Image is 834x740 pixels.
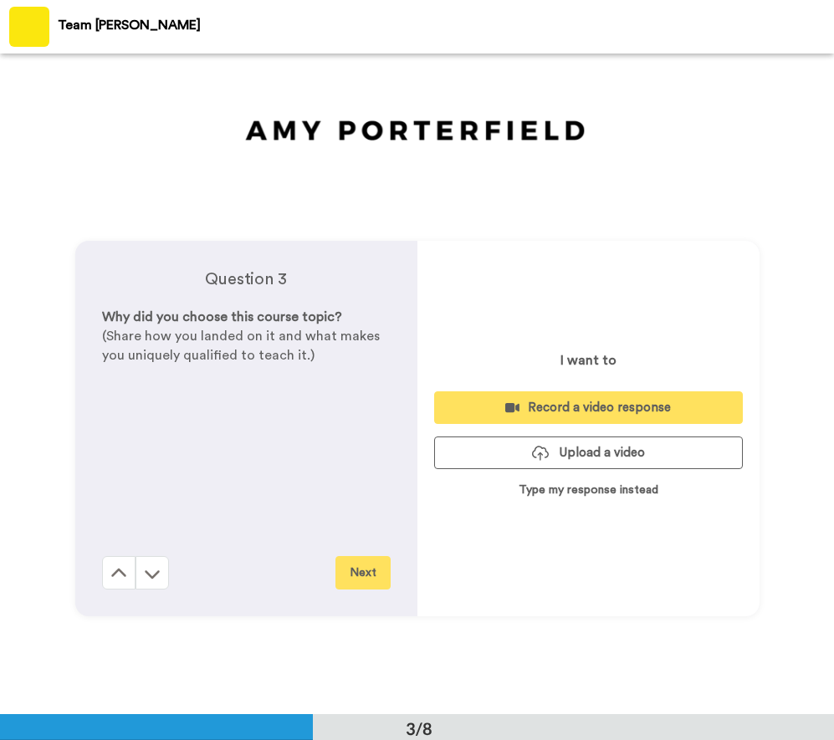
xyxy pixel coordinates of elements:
span: (Share how you landed on it and what makes you uniquely qualified to teach it.) [102,329,383,362]
button: Record a video response [434,391,743,424]
div: Record a video response [448,399,729,416]
p: I want to [560,350,617,370]
button: Upload a video [434,436,743,469]
h4: Question 3 [102,268,391,291]
button: Next [335,556,391,589]
div: Team [PERSON_NAME] [58,18,833,33]
p: Type my response instead [519,482,658,498]
div: 3/8 [379,717,459,740]
img: Profile Image [9,7,49,47]
span: Why did you choose this course topic? [102,310,342,324]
